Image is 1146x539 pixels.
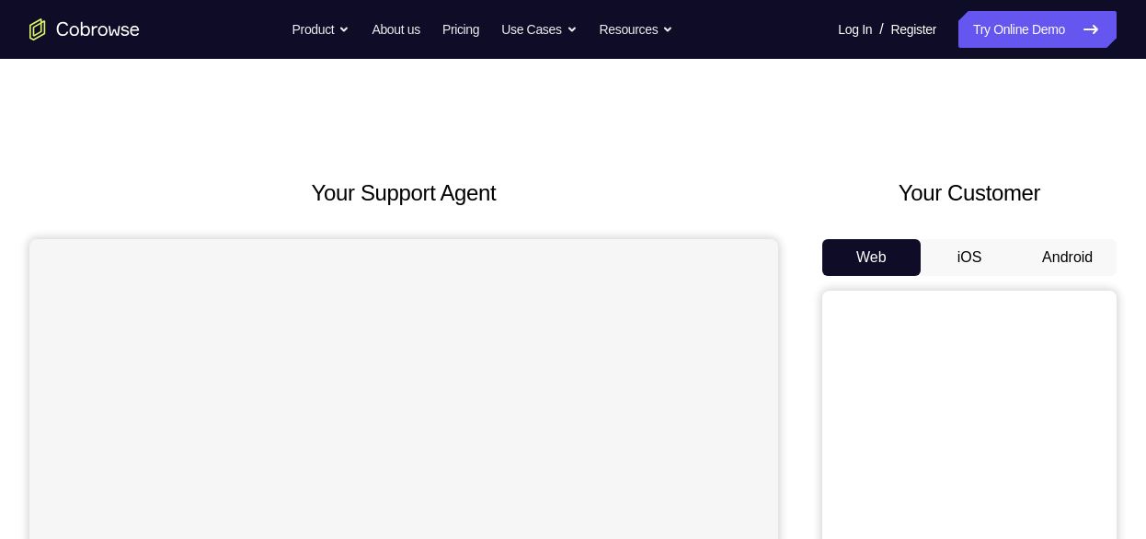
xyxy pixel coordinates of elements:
button: Product [292,11,350,48]
a: Try Online Demo [958,11,1117,48]
a: About us [372,11,419,48]
button: Use Cases [501,11,577,48]
a: Log In [838,11,872,48]
button: iOS [921,239,1019,276]
h2: Your Support Agent [29,177,778,210]
h2: Your Customer [822,177,1117,210]
button: Resources [600,11,674,48]
span: / [879,18,883,40]
button: Web [822,239,921,276]
a: Register [891,11,936,48]
a: Go to the home page [29,18,140,40]
a: Pricing [442,11,479,48]
button: Android [1018,239,1117,276]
